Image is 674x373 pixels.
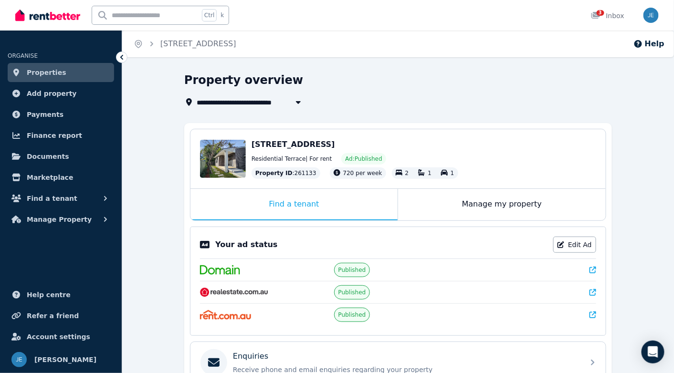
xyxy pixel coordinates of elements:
[428,170,432,176] span: 1
[27,88,77,99] span: Add property
[345,155,382,163] span: Ad: Published
[215,239,277,250] p: Your ad status
[27,151,69,162] span: Documents
[202,9,217,21] span: Ctrl
[27,130,82,141] span: Finance report
[255,169,293,177] span: Property ID
[15,8,80,22] img: RentBetter
[398,189,606,220] div: Manage my property
[338,289,366,296] span: Published
[8,63,114,82] a: Properties
[34,354,96,365] span: [PERSON_NAME]
[8,210,114,229] button: Manage Property
[8,189,114,208] button: Find a tenant
[8,327,114,346] a: Account settings
[221,11,224,19] span: k
[8,126,114,145] a: Finance report
[338,311,366,319] span: Published
[597,10,604,16] span: 3
[160,39,236,48] a: [STREET_ADDRESS]
[11,352,27,367] img: Jeff
[27,214,92,225] span: Manage Property
[553,237,596,253] a: Edit Ad
[405,170,409,176] span: 2
[184,73,303,88] h1: Property overview
[338,266,366,274] span: Published
[8,285,114,304] a: Help centre
[252,155,332,163] span: Residential Terrace | For rent
[200,288,268,297] img: RealEstate.com.au
[633,38,664,50] button: Help
[200,265,240,275] img: Domain.com.au
[8,168,114,187] a: Marketplace
[190,189,398,220] div: Find a tenant
[642,341,664,363] div: Open Intercom Messenger
[27,172,73,183] span: Marketplace
[643,8,659,23] img: Jeff
[8,52,38,59] span: ORGANISE
[8,105,114,124] a: Payments
[252,140,335,149] span: [STREET_ADDRESS]
[8,306,114,325] a: Refer a friend
[451,170,454,176] span: 1
[27,193,77,204] span: Find a tenant
[27,331,90,342] span: Account settings
[27,109,63,120] span: Payments
[200,310,251,320] img: Rent.com.au
[27,310,79,321] span: Refer a friend
[27,67,66,78] span: Properties
[8,147,114,166] a: Documents
[8,84,114,103] a: Add property
[343,170,382,176] span: 720 per week
[252,167,320,179] div: : 261133
[27,289,71,300] span: Help centre
[233,351,268,362] p: Enquiries
[122,31,248,57] nav: Breadcrumb
[591,11,624,21] div: Inbox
